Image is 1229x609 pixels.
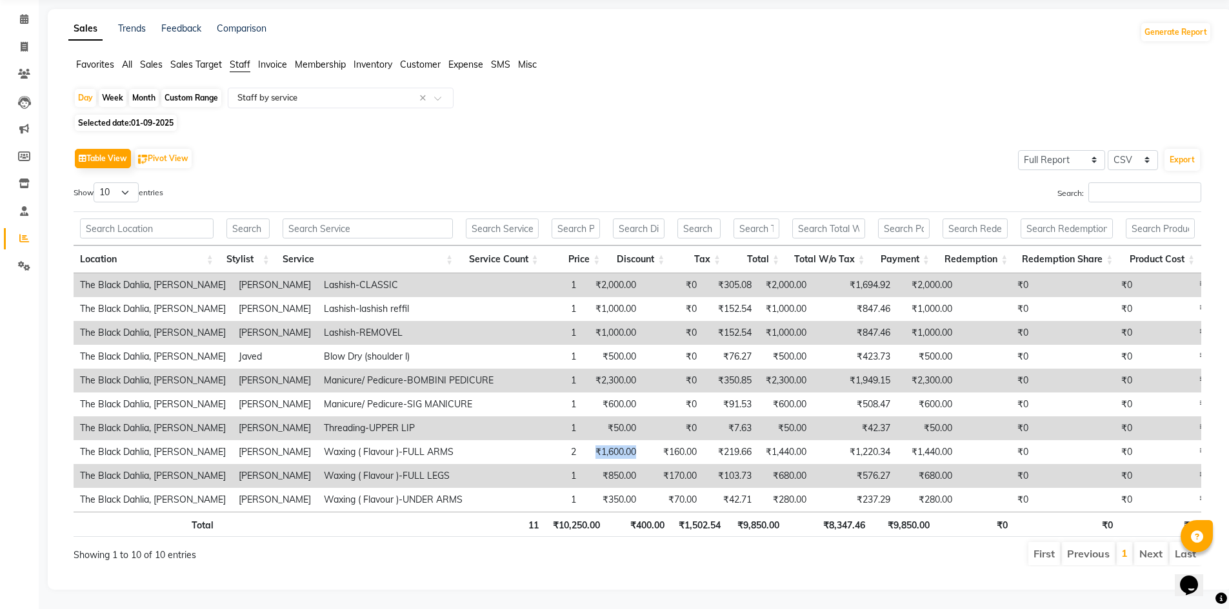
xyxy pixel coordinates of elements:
td: [PERSON_NAME] [232,464,317,488]
td: ₹50.00 [583,416,643,440]
td: Waxing ( Flavour )-FULL LEGS [317,464,500,488]
a: Feedback [161,23,201,34]
input: Search Location [80,218,214,238]
td: ₹500.00 [583,345,643,369]
th: Service: activate to sort column ascending [276,246,459,273]
td: ₹2,000.00 [897,273,959,297]
div: Week [99,89,126,107]
td: ₹305.08 [703,273,758,297]
span: Favorites [76,59,114,70]
td: ₹0 [959,464,1035,488]
td: ₹152.54 [703,297,758,321]
label: Search: [1057,182,1201,202]
td: ₹91.53 [703,392,758,416]
td: [PERSON_NAME] [232,392,317,416]
td: ₹1,440.00 [758,440,813,464]
td: ₹70.00 [643,488,703,512]
th: Redemption: activate to sort column ascending [936,246,1014,273]
span: Sales [140,59,163,70]
th: Total W/o Tax: activate to sort column ascending [786,246,872,273]
td: ₹152.54 [703,321,758,345]
td: ₹0 [959,488,1035,512]
td: The Black Dahlia, [PERSON_NAME] [74,273,232,297]
input: Search Redemption [943,218,1008,238]
td: ₹50.00 [758,416,813,440]
td: ₹2,000.00 [758,273,813,297]
td: ₹0 [1139,440,1217,464]
td: 1 [500,392,583,416]
td: ₹0 [1139,416,1217,440]
td: ₹1,000.00 [583,321,643,345]
td: ₹0 [959,273,1035,297]
input: Search Redemption Share [1021,218,1113,238]
span: Misc [518,59,537,70]
td: ₹0 [1035,392,1139,416]
td: Waxing ( Flavour )-UNDER ARMS [317,488,500,512]
td: Manicure/ Pedicure-SIG MANICURE [317,392,500,416]
td: ₹0 [1035,273,1139,297]
iframe: chat widget [1175,557,1216,596]
td: [PERSON_NAME] [232,297,317,321]
td: ₹0 [1035,321,1139,345]
td: The Black Dahlia, [PERSON_NAME] [74,297,232,321]
td: ₹680.00 [897,464,959,488]
td: ₹0 [959,440,1035,464]
th: Redemption Share: activate to sort column ascending [1014,246,1119,273]
td: ₹847.46 [813,321,897,345]
td: ₹850.00 [583,464,643,488]
th: Price: activate to sort column ascending [545,246,607,273]
th: ₹9,850.00 [727,512,786,537]
td: ₹0 [1139,345,1217,369]
th: Product Cost: activate to sort column ascending [1119,246,1201,273]
span: Staff [230,59,250,70]
td: ₹600.00 [897,392,959,416]
td: [PERSON_NAME] [232,416,317,440]
td: ₹1,220.34 [813,440,897,464]
td: ₹42.37 [813,416,897,440]
td: ₹0 [959,369,1035,392]
td: ₹0 [1035,369,1139,392]
td: ₹0 [643,345,703,369]
td: ₹0 [1035,464,1139,488]
th: Total: activate to sort column ascending [727,246,786,273]
td: ₹0 [643,392,703,416]
td: ₹7.63 [703,416,758,440]
td: ₹1,000.00 [583,297,643,321]
td: ₹237.29 [813,488,897,512]
td: ₹500.00 [758,345,813,369]
td: 1 [500,416,583,440]
td: 1 [500,488,583,512]
td: ₹1,600.00 [583,440,643,464]
td: ₹1,000.00 [758,321,813,345]
input: Search Service [283,218,453,238]
th: ₹0 [936,512,1014,537]
td: The Black Dahlia, [PERSON_NAME] [74,488,232,512]
td: ₹160.00 [643,440,703,464]
th: ₹0 [1119,512,1201,537]
td: ₹1,949.15 [813,369,897,392]
td: ₹0 [643,369,703,392]
td: ₹0 [1035,440,1139,464]
td: ₹0 [959,345,1035,369]
input: Search: [1088,182,1201,202]
td: ₹0 [643,321,703,345]
span: Selected date: [75,115,177,131]
input: Search Stylist [226,218,270,238]
td: ₹0 [1139,369,1217,392]
button: Table View [75,149,131,168]
td: ₹350.85 [703,369,758,392]
th: ₹10,250.00 [545,512,607,537]
td: ₹0 [959,321,1035,345]
th: Service Count: activate to sort column ascending [459,246,545,273]
td: ₹0 [1035,488,1139,512]
th: ₹400.00 [606,512,671,537]
button: Export [1164,149,1200,171]
td: The Black Dahlia, [PERSON_NAME] [74,321,232,345]
td: Lashish-CLASSIC [317,273,500,297]
td: ₹350.00 [583,488,643,512]
td: 1 [500,297,583,321]
td: 2 [500,440,583,464]
a: Trends [118,23,146,34]
th: Total [74,512,220,537]
div: Custom Range [161,89,221,107]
